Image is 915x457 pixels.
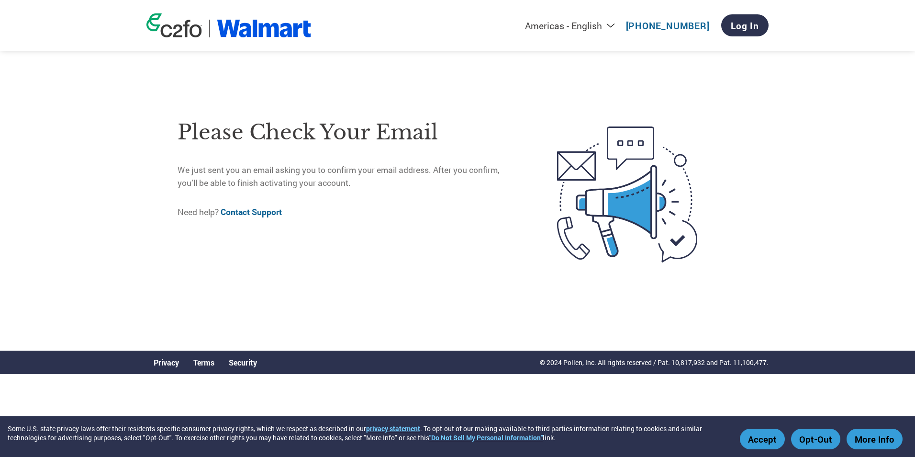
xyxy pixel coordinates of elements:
[626,20,710,32] a: [PHONE_NUMBER]
[178,164,517,189] p: We just sent you an email asking you to confirm your email address. After you confirm, you’ll be ...
[429,433,543,442] a: "Do Not Sell My Personal Information"
[791,429,840,449] button: Opt-Out
[146,13,202,37] img: c2fo logo
[366,424,420,433] a: privacy statement
[178,206,517,218] p: Need help?
[721,14,769,36] a: Log In
[8,424,735,442] div: Some U.S. state privacy laws offer their residents specific consumer privacy rights, which we res...
[193,357,214,367] a: Terms
[221,206,282,217] a: Contact Support
[517,109,737,280] img: open-email
[154,357,179,367] a: Privacy
[178,117,517,148] h1: Please check your email
[217,20,311,37] img: Walmart
[740,429,785,449] button: Accept
[847,429,903,449] button: More Info
[540,357,769,367] p: © 2024 Pollen, Inc. All rights reserved / Pat. 10,817,932 and Pat. 11,100,477.
[229,357,257,367] a: Security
